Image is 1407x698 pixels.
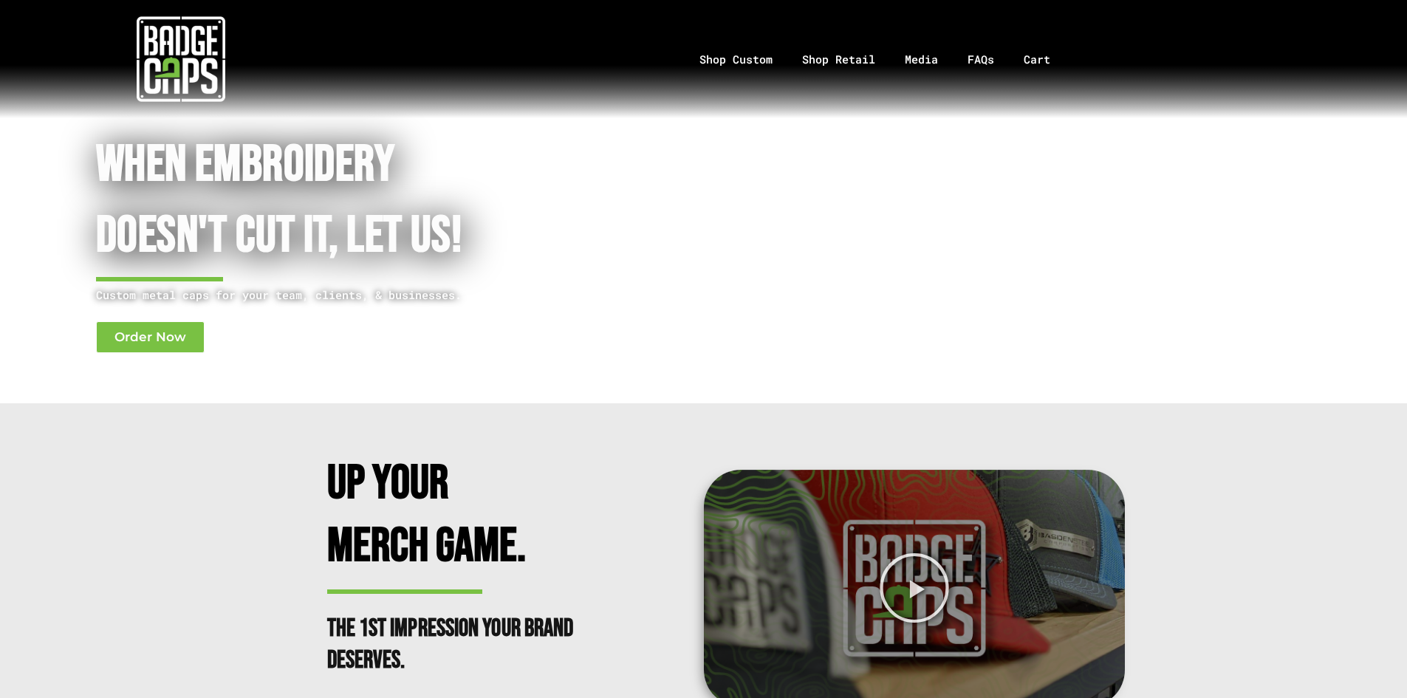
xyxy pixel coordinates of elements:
[96,286,626,304] p: Custom metal caps for your team, clients, & businesses.
[878,552,951,624] div: Play Video
[787,21,890,98] a: Shop Retail
[953,21,1009,98] a: FAQs
[114,331,186,343] span: Order Now
[327,613,586,677] h2: The 1st impression your brand deserves.
[327,453,586,578] h2: Up Your Merch Game.
[137,15,225,103] img: badgecaps white logo with green acccent
[96,321,205,353] a: Order Now
[685,21,787,98] a: Shop Custom
[361,21,1407,98] nav: Menu
[96,130,626,273] h1: When Embroidery Doesn't cut it, Let Us!
[1009,21,1084,98] a: Cart
[890,21,953,98] a: Media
